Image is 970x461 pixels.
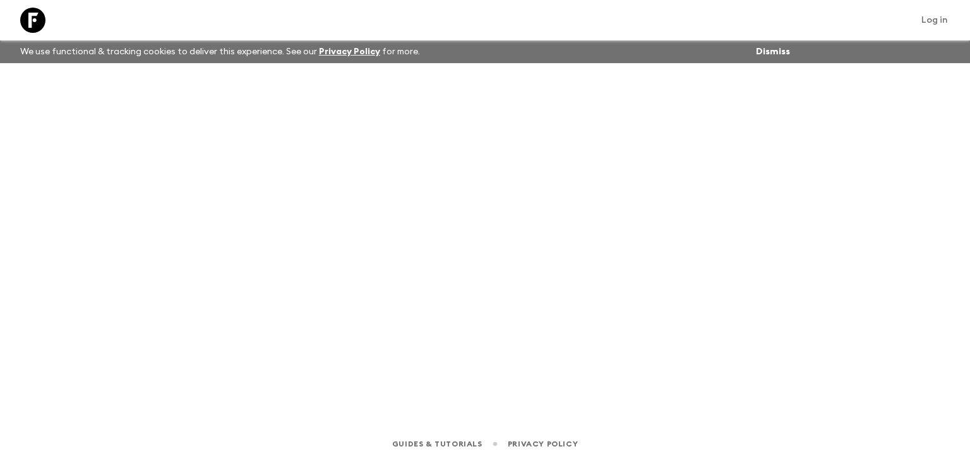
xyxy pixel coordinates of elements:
a: Privacy Policy [508,437,578,451]
p: We use functional & tracking cookies to deliver this experience. See our for more. [15,40,425,63]
a: Log in [914,11,955,29]
a: Guides & Tutorials [392,437,482,451]
button: Dismiss [753,43,793,61]
a: Privacy Policy [319,47,380,56]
